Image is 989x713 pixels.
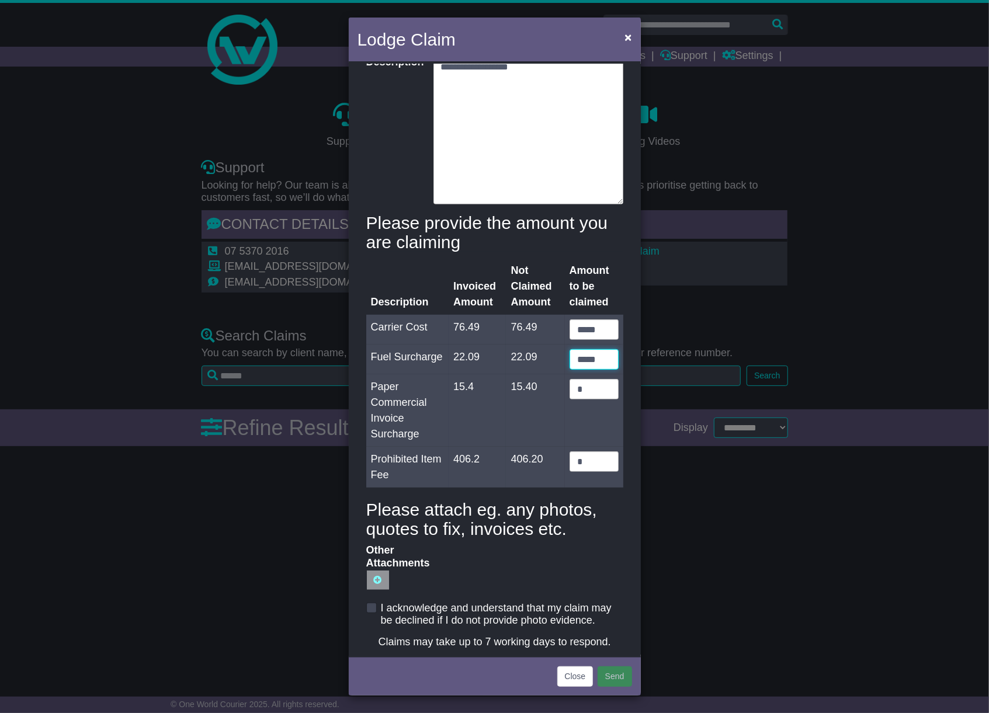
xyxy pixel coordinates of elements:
[360,544,428,590] label: Other Attachments
[449,374,506,447] td: 15.4
[557,666,594,687] button: Close
[506,345,564,374] td: 22.09
[366,345,449,374] td: Fuel Surcharge
[366,374,449,447] td: Paper Commercial Invoice Surcharge
[366,213,623,252] h4: Please provide the amount you are claiming
[624,30,631,44] span: ×
[366,636,623,649] div: Claims may take up to 7 working days to respond.
[366,258,449,315] th: Description
[565,258,623,315] th: Amount to be claimed
[598,666,632,687] button: Send
[449,315,506,345] td: 76.49
[449,258,506,315] th: Invoiced Amount
[506,447,564,488] td: 406.20
[358,26,456,53] h4: Lodge Claim
[366,315,449,345] td: Carrier Cost
[360,56,428,201] label: Description
[506,315,564,345] td: 76.49
[449,447,506,488] td: 406.2
[381,602,623,627] label: I acknowledge and understand that my claim may be declined if I do not provide photo evidence.
[366,500,623,538] h4: Please attach eg. any photos, quotes to fix, invoices etc.
[366,447,449,488] td: Prohibited Item Fee
[506,258,564,315] th: Not Claimed Amount
[449,345,506,374] td: 22.09
[506,374,564,447] td: 15.40
[619,25,637,49] button: Close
